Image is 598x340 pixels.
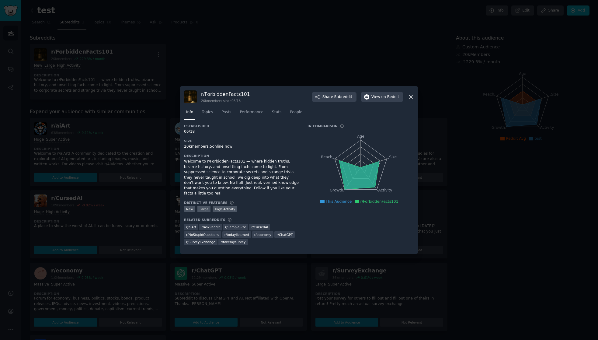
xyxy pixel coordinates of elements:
div: 20k members since 06/18 [201,99,250,103]
h3: Size [184,139,299,143]
span: Info [186,110,193,115]
span: r/ todayilearned [224,233,249,237]
tspan: Age [357,134,364,138]
span: on Reddit [381,94,399,100]
span: Performance [240,110,263,115]
span: Subreddit [334,94,352,100]
div: Large [197,206,211,212]
a: Topics [200,107,215,120]
h3: r/ ForbiddenFacts101 [201,91,250,97]
span: r/ NoStupidQuestions [186,233,219,237]
a: People [288,107,304,120]
button: ShareSubreddit [312,92,356,102]
tspan: Reach [321,155,332,159]
span: r/ SampleSize [225,225,246,229]
tspan: Size [389,155,397,159]
span: r/ CursedAI [251,225,268,229]
div: Welcome to r/ForbiddenFacts101 — where hidden truths, bizarre history, and unsettling facts come ... [184,159,299,196]
img: ForbiddenFacts101 [184,90,197,103]
span: This Audience [326,199,352,204]
div: 20k members, 5 online now [184,144,299,149]
span: People [290,110,302,115]
span: r/ aiArt [186,225,196,229]
h3: Distinctive Features [184,201,228,205]
a: Info [184,107,195,120]
h3: Related Subreddits [184,218,225,222]
a: Posts [219,107,233,120]
a: Stats [270,107,283,120]
span: r/ForbiddenFacts101 [360,199,398,204]
span: r/ ChatGPT [276,233,293,237]
span: View [371,94,399,100]
button: Viewon Reddit [361,92,403,102]
span: Posts [221,110,231,115]
a: Performance [238,107,266,120]
h3: In Comparison [308,124,338,128]
span: Stats [272,110,281,115]
span: Topics [202,110,213,115]
span: r/ SurveyExchange [186,240,215,244]
tspan: Growth [330,188,343,193]
div: New [184,206,195,212]
span: r/ economy [254,233,271,237]
div: 06/18 [184,129,299,135]
span: r/ takemysurvey [221,240,245,244]
div: High Activity [213,206,237,212]
tspan: Activity [378,188,392,193]
h3: Description [184,154,299,158]
h3: Established [184,124,299,128]
span: Share [322,94,352,100]
span: r/ AskReddit [201,225,220,229]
